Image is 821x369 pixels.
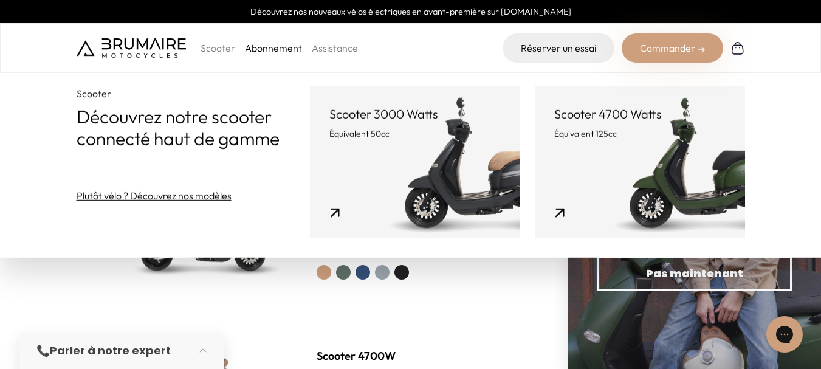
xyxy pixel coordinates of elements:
a: Abonnement [245,42,302,54]
p: Scooter 3000 Watts [329,106,501,123]
a: Assistance [312,42,358,54]
p: Scooter [77,86,310,101]
img: Brumaire Motocycles [77,38,186,58]
a: Réserver un essai [503,33,614,63]
h2: Scooter 4700W [317,348,555,365]
a: Plutôt vélo ? Découvrez nos modèles [77,188,232,203]
img: right-arrow-2.png [698,46,705,53]
div: Commander [622,33,723,63]
a: Scooter 4700 Watts Équivalent 125cc [535,86,745,238]
p: Découvrez notre scooter connecté haut de gamme [77,106,310,150]
p: Équivalent 125cc [554,128,726,140]
p: Scooter 4700 Watts [554,106,726,123]
img: Panier [730,41,745,55]
p: Équivalent 50cc [329,128,501,140]
p: Scooter [201,41,235,55]
a: Scooter 3000 Watts Équivalent 50cc [310,86,520,238]
iframe: Gorgias live chat messenger [760,312,809,357]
